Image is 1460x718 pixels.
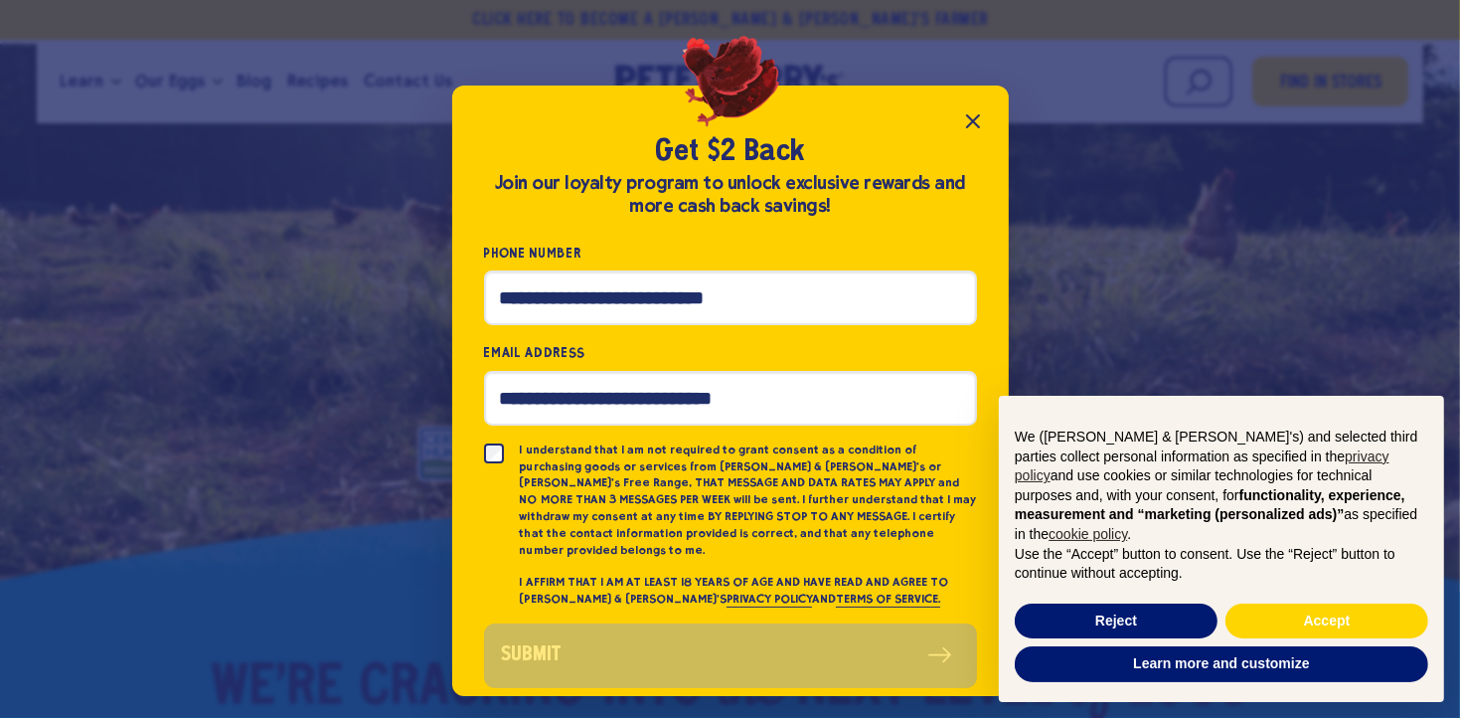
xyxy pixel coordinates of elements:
[1015,646,1428,682] button: Learn more and customize
[484,242,977,265] label: Phone Number
[1015,604,1217,639] button: Reject
[484,133,977,171] h2: Get $2 Back
[1049,526,1127,542] a: cookie policy
[1015,428,1428,545] p: We ([PERSON_NAME] & [PERSON_NAME]'s) and selected third parties collect personal information as s...
[836,592,940,608] a: TERMS OF SERVICE.
[983,380,1460,718] div: Notice
[1225,604,1428,639] button: Accept
[484,444,504,463] input: I understand that I am not required to grant consent as a condition of purchasing goods or servic...
[484,624,977,688] button: Submit
[484,341,977,364] label: Email Address
[520,442,977,559] p: I understand that I am not required to grant consent as a condition of purchasing goods or servic...
[727,592,812,608] a: PRIVACY POLICY
[520,574,977,608] p: I AFFIRM THAT I AM AT LEAST 18 YEARS OF AGE AND HAVE READ AND AGREE TO [PERSON_NAME] & [PERSON_NA...
[953,101,993,141] button: Close popup
[1015,545,1428,584] p: Use the “Accept” button to consent. Use the “Reject” button to continue without accepting.
[484,172,977,218] div: Join our loyalty program to unlock exclusive rewards and more cash back savings!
